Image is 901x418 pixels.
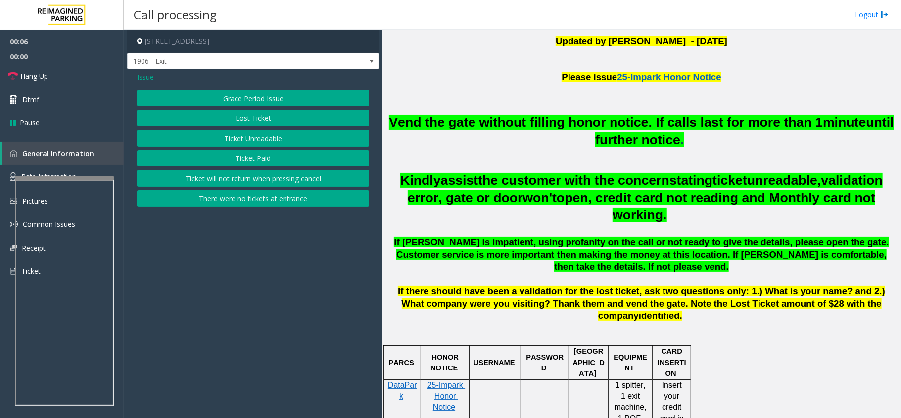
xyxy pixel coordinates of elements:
[137,72,154,82] span: Issue
[22,149,94,158] span: General Information
[22,94,39,104] span: Dtmf
[10,267,16,276] img: 'icon'
[10,150,17,157] img: 'icon'
[478,173,669,188] span: the customer with the concern
[441,173,478,188] span: assist
[398,286,885,321] span: If there should have been a validation for the lost ticket, ask two questions only: 1.) What is y...
[595,115,894,147] span: until further notice
[680,132,684,147] span: .
[639,311,680,321] span: identified
[20,71,48,81] span: Hang Up
[855,9,889,20] a: Logout
[10,198,17,204] img: 'icon'
[680,311,682,321] span: .
[128,53,329,69] span: 1906 - Exit
[127,30,379,53] h4: [STREET_ADDRESS]
[388,381,417,400] a: DataPark
[137,190,369,207] button: There were no tickets at entrance
[10,172,16,181] img: 'icon'
[394,237,889,272] span: If [PERSON_NAME] is impatient, using profanity on the call or not ready to give the details, plea...
[400,173,440,188] span: Kindly
[388,381,417,400] span: DataPark
[137,150,369,167] button: Ticket Paid
[137,90,369,106] button: Grace Period Issue
[556,36,727,46] b: Updated by [PERSON_NAME] - [DATE]
[137,110,369,127] button: Lost Ticket
[129,2,222,27] h3: Call processing
[617,67,721,83] a: 25-Impark Honor Notice
[389,359,414,366] span: PARCS
[389,115,823,130] span: Vend the gate without filling honor notice. If calls last for more than 1
[881,9,889,20] img: logout
[430,353,461,372] span: HONOR NOTICE
[658,347,686,377] span: CARD INSERTION
[823,115,866,130] span: minute
[2,142,124,165] a: General Information
[523,190,557,205] span: won't
[137,130,369,147] button: Ticket Unreadable
[712,173,747,188] span: ticket
[474,359,515,366] span: USERNAME
[573,347,605,377] span: [GEOGRAPHIC_DATA]
[137,170,369,187] button: Ticket will not return when pressing cancel
[562,72,617,82] span: Please issue
[526,353,564,372] span: PASSWORD
[747,173,821,188] span: unreadable,
[557,190,875,222] span: open, credit card not reading and Monthly card not working.
[427,381,465,412] span: 25-Impark Honor Notice
[617,72,721,82] span: 25-Impark Honor Notice
[614,353,648,372] span: EQUIPMENT
[669,173,712,188] span: stating
[10,220,18,228] img: 'icon'
[20,117,40,128] span: Pause
[427,381,465,412] a: 25-Impark Honor Notice
[21,172,76,181] span: Rate Information
[10,245,17,251] img: 'icon'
